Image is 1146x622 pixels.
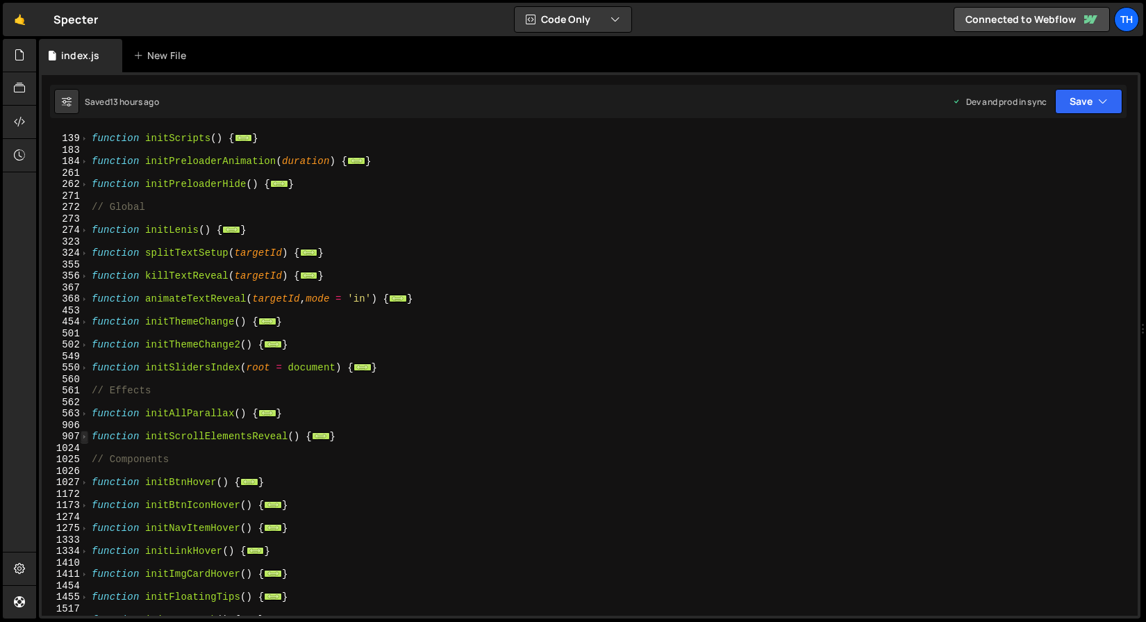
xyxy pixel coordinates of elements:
span: ... [258,409,276,417]
div: Saved [85,96,159,108]
div: 907 [42,431,89,443]
div: 367 [42,282,89,294]
div: 356 [42,270,89,282]
div: 453 [42,305,89,317]
div: 13 hours ago [110,96,159,108]
span: ... [222,226,240,234]
div: 272 [42,202,89,213]
div: 1024 [42,443,89,455]
div: 906 [42,420,89,432]
span: ... [264,524,282,532]
div: 1333 [42,534,89,546]
span: ... [312,432,330,440]
div: 1411 [42,568,89,580]
button: Code Only [515,7,631,32]
span: ... [270,180,288,188]
span: ... [264,593,282,600]
div: Dev and prod in sync [952,96,1047,108]
div: 502 [42,339,89,351]
span: ... [389,295,407,302]
div: 1275 [42,523,89,534]
span: ... [264,570,282,578]
span: ... [258,318,276,325]
a: 🤙 [3,3,37,36]
div: 549 [42,351,89,363]
span: ... [264,501,282,509]
div: 183 [42,145,89,156]
div: 262 [42,179,89,190]
span: ... [354,363,372,371]
div: 1025 [42,454,89,466]
div: 1172 [42,489,89,500]
div: 1334 [42,546,89,557]
div: 501 [42,328,89,340]
span: ... [347,157,365,165]
div: 1173 [42,500,89,511]
div: 1274 [42,511,89,523]
div: 1410 [42,557,89,569]
div: 184 [42,156,89,167]
div: 562 [42,397,89,409]
a: Th [1114,7,1139,32]
span: ... [235,134,253,142]
span: ... [264,341,282,348]
span: ... [240,478,258,486]
div: Specter [53,11,98,28]
div: 139 [42,133,89,145]
div: 323 [42,236,89,248]
div: 563 [42,408,89,420]
div: 324 [42,247,89,259]
a: Connected to Webflow [954,7,1110,32]
div: 1517 [42,603,89,615]
div: 368 [42,293,89,305]
div: New File [133,49,192,63]
div: 355 [42,259,89,271]
div: 1027 [42,477,89,489]
div: 261 [42,167,89,179]
div: 1454 [42,580,89,592]
div: 560 [42,374,89,386]
div: 271 [42,190,89,202]
div: 274 [42,224,89,236]
div: 454 [42,316,89,328]
button: Save [1055,89,1122,114]
div: 550 [42,362,89,374]
span: ... [300,249,318,256]
span: ... [300,272,318,279]
div: 1455 [42,591,89,603]
div: 1026 [42,466,89,477]
span: ... [247,547,265,555]
div: index.js [61,49,99,63]
div: 561 [42,385,89,397]
div: 273 [42,213,89,225]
